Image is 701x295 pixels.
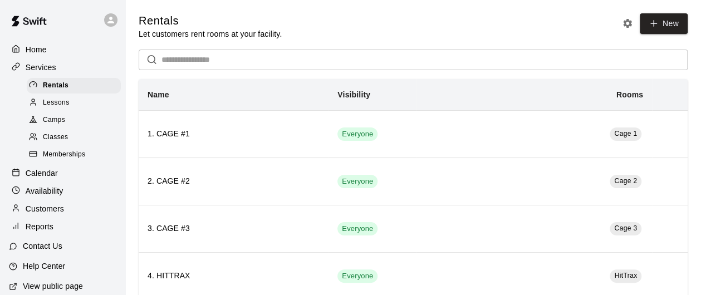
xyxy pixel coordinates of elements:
p: Availability [26,185,63,196]
h5: Rentals [139,13,282,28]
span: Everyone [337,129,378,140]
p: View public page [23,281,83,292]
span: Everyone [337,176,378,187]
span: Lessons [43,97,70,109]
div: Lessons [27,95,121,111]
div: This service is visible to all of your customers [337,175,378,188]
p: Customers [26,203,64,214]
span: Cage 3 [614,224,637,232]
div: Rentals [27,78,121,94]
b: Rooms [616,90,643,99]
p: Reports [26,221,53,232]
h6: 3. CAGE #3 [148,223,320,235]
div: Memberships [27,147,121,163]
p: Contact Us [23,240,62,252]
div: This service is visible to all of your customers [337,127,378,141]
a: Rentals [27,77,125,94]
div: Classes [27,130,121,145]
b: Name [148,90,169,99]
span: Rentals [43,80,68,91]
a: Customers [9,200,116,217]
button: Rental settings [619,15,636,32]
span: Camps [43,115,65,126]
span: Memberships [43,149,85,160]
h6: 1. CAGE #1 [148,128,320,140]
a: Reports [9,218,116,235]
p: Calendar [26,168,58,179]
span: Everyone [337,271,378,282]
a: New [640,13,688,34]
a: Services [9,59,116,76]
a: Memberships [27,146,125,164]
h6: 2. CAGE #2 [148,175,320,188]
a: Calendar [9,165,116,181]
b: Visibility [337,90,370,99]
span: HitTrax [614,272,637,279]
div: This service is visible to all of your customers [337,269,378,283]
p: Help Center [23,260,65,272]
p: Home [26,44,47,55]
span: Cage 1 [614,130,637,137]
a: Classes [27,129,125,146]
span: Classes [43,132,68,143]
p: Services [26,62,56,73]
span: Everyone [337,224,378,234]
a: Availability [9,183,116,199]
p: Let customers rent rooms at your facility. [139,28,282,40]
a: Lessons [27,94,125,111]
div: Camps [27,112,121,128]
h6: 4. HITTRAX [148,270,320,282]
span: Cage 2 [614,177,637,185]
a: Home [9,41,116,58]
a: Camps [27,112,125,129]
div: This service is visible to all of your customers [337,222,378,235]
